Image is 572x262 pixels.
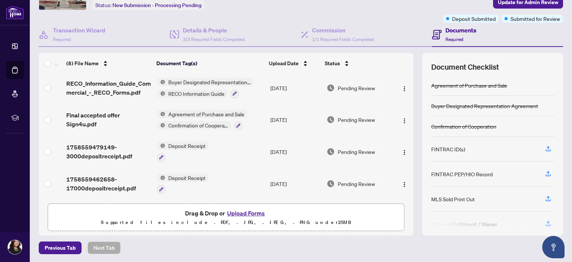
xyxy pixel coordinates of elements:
img: Logo [401,181,407,187]
h4: Transaction Wizard [53,26,105,35]
div: MLS Sold Print Out [431,195,475,203]
img: Document Status [327,180,335,188]
div: Confirmation of Cooperation [431,122,496,130]
button: Upload Forms [225,208,267,218]
span: 1/1 Required Fields Completed [312,37,374,42]
span: Previous Tab [45,242,76,254]
div: FINTRAC PEP/HIO Record [431,170,493,178]
p: Supported files include .PDF, .JPG, .JPEG, .PNG under 25 MB [53,218,400,227]
span: Drag & Drop or [185,208,267,218]
button: Next Tab [88,242,121,254]
span: Pending Review [338,84,375,92]
img: Status Icon [157,78,165,86]
button: Logo [398,178,410,190]
span: Final accepted offer Sign4u.pdf [66,111,151,129]
th: Upload Date [266,53,321,74]
h4: Details & People [183,26,245,35]
td: [DATE] [267,168,324,200]
img: Profile Icon [8,240,22,254]
div: FINTRAC ID(s) [431,145,465,153]
div: Agreement of Purchase and Sale [431,81,507,89]
span: Deposit Submitted [452,15,496,23]
span: (8) File Name [66,59,99,67]
span: Deposit Receipt [165,174,209,182]
img: Document Status [327,84,335,92]
span: New Submission - Processing Pending [112,2,201,9]
span: 1758559479149-3000depositreceipt.pdf [66,143,151,161]
span: Upload Date [269,59,299,67]
span: Pending Review [338,180,375,188]
span: Buyer Designated Representation Agreement [165,78,254,86]
button: Status IconDeposit Receipt [157,142,209,162]
span: 1758559462658-17000depositreceipt.pdf [66,175,151,193]
h4: Commission [312,26,374,35]
button: Logo [398,146,410,158]
img: Status Icon [157,142,165,150]
h4: Documents [445,26,476,35]
img: Logo [401,149,407,155]
img: Logo [401,86,407,92]
span: Document Checklist [431,62,499,72]
button: Status IconBuyer Designated Representation AgreementStatus IconRECO Information Guide [157,78,254,98]
span: RECO Information Guide [165,89,228,98]
td: [DATE] [267,72,324,104]
span: Pending Review [338,148,375,156]
button: Open asap [542,236,565,258]
div: Buyer Designated Representation Agreement [431,102,538,110]
button: Status IconAgreement of Purchase and SaleStatus IconConfirmation of Cooperation [157,110,247,130]
th: Document Tag(s) [153,53,266,74]
th: Status [322,53,391,74]
td: [DATE] [267,136,324,168]
img: Status Icon [157,89,165,98]
span: Required [445,37,463,42]
td: [DATE] [267,104,324,136]
span: Required [53,37,71,42]
button: Status IconDeposit Receipt [157,174,209,194]
button: Logo [398,82,410,94]
span: Submitted for Review [511,15,560,23]
img: Logo [401,118,407,124]
button: Logo [398,114,410,126]
span: Drag & Drop orUpload FormsSupported files include .PDF, .JPG, .JPEG, .PNG under25MB [48,204,404,231]
span: Agreement of Purchase and Sale [165,110,247,118]
span: Pending Review [338,116,375,124]
img: Status Icon [157,110,165,118]
span: Confirmation of Cooperation [165,121,231,129]
img: Status Icon [157,174,165,182]
th: (8) File Name [63,53,153,74]
span: Deposit Receipt [165,142,209,150]
img: logo [6,6,24,19]
span: RECO_Information_Guide_Commercial_-_RECO_Forms.pdf [66,79,151,97]
img: Document Status [327,148,335,156]
button: Previous Tab [39,242,82,254]
span: Status [325,59,340,67]
img: Document Status [327,116,335,124]
span: 3/3 Required Fields Completed [183,37,245,42]
img: Status Icon [157,121,165,129]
